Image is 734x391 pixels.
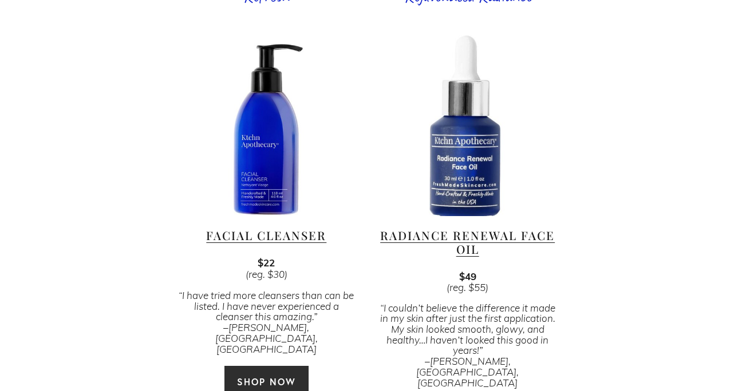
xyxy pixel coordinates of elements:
strong: $22 [258,256,275,269]
em: “I couldn’t believe the difference it made in my skin after just the first application. My skin l... [380,301,558,389]
em: (reg. $55) [447,281,488,294]
em: (reg. $30) [246,268,287,281]
em: “I have tried more cleansers than can be listed. I have never experienced a cleanser this amazing... [179,289,356,356]
a: Radiance Renewal Face Oil [380,228,555,257]
strong: $49 [459,269,476,283]
a: Facial Cleanser [206,228,326,243]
